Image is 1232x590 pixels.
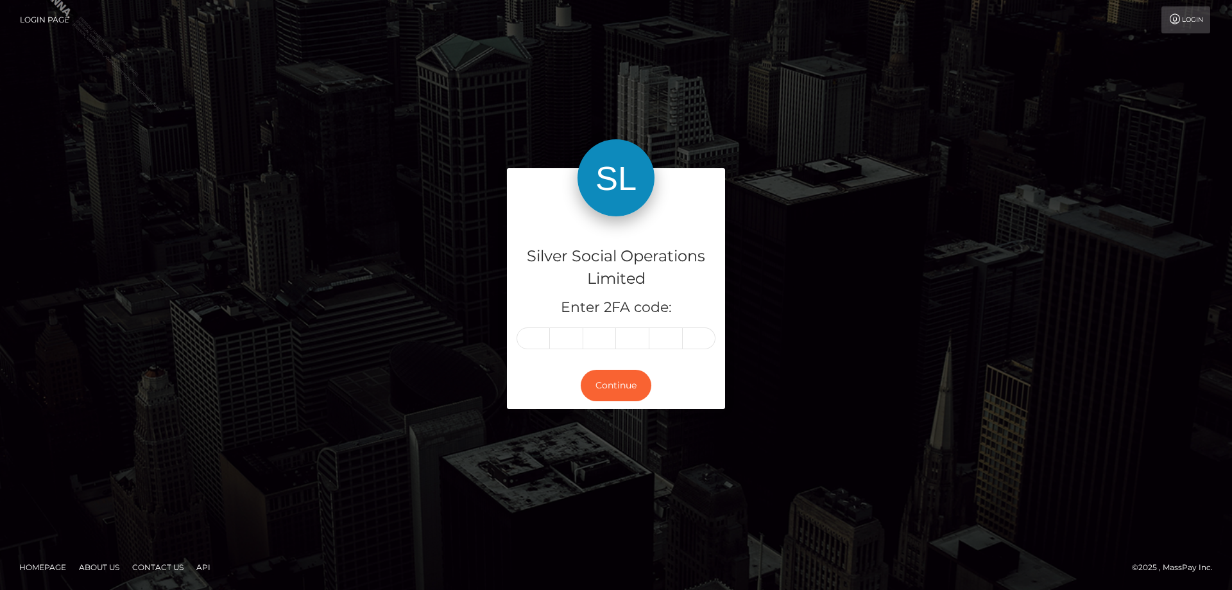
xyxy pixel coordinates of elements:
[517,245,715,290] h4: Silver Social Operations Limited
[577,139,654,216] img: Silver Social Operations Limited
[127,557,189,577] a: Contact Us
[517,298,715,318] h5: Enter 2FA code:
[191,557,216,577] a: API
[74,557,124,577] a: About Us
[581,370,651,401] button: Continue
[1161,6,1210,33] a: Login
[1132,560,1222,575] div: © 2025 , MassPay Inc.
[14,557,71,577] a: Homepage
[20,6,69,33] a: Login Page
